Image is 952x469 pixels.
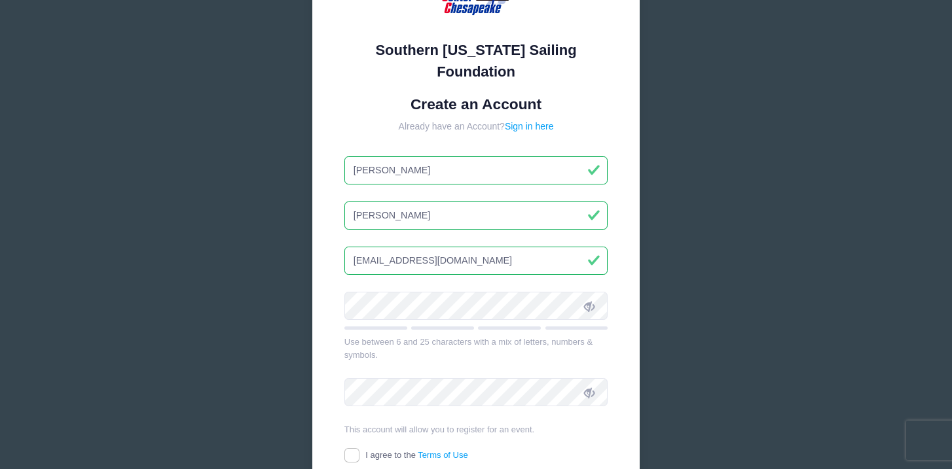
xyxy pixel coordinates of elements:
input: I agree to theTerms of Use [344,448,359,463]
div: Already have an Account? [344,120,608,133]
div: Southern [US_STATE] Sailing Foundation [344,39,608,82]
input: Last Name [344,201,608,230]
a: Sign in here [505,121,554,131]
span: I agree to the [365,450,467,460]
h1: Create an Account [344,96,608,113]
a: Terms of Use [418,450,468,460]
input: Email [344,247,608,275]
div: This account will allow you to register for an event. [344,423,608,436]
input: First Name [344,156,608,184]
div: Use between 6 and 25 characters with a mix of letters, numbers & symbols. [344,336,608,361]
